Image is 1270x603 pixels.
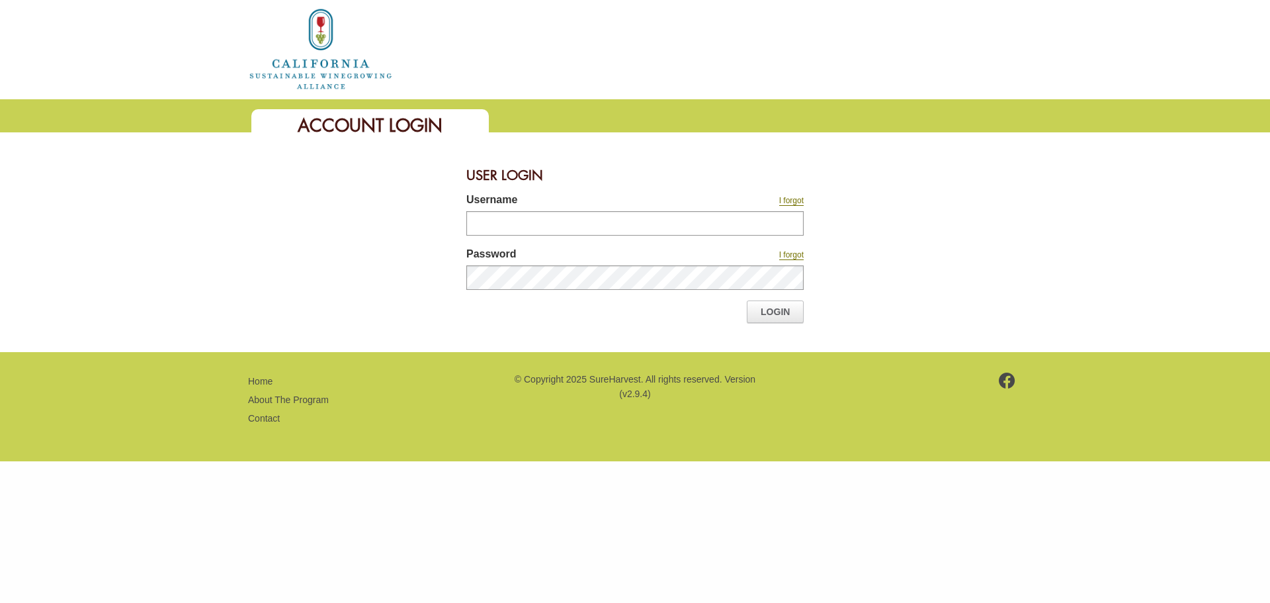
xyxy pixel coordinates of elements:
[466,192,685,211] label: Username
[779,196,804,206] a: I forgot
[298,114,443,137] span: Account Login
[466,246,685,265] label: Password
[779,250,804,260] a: I forgot
[999,373,1015,389] img: footer-facebook.png
[248,376,273,387] a: Home
[248,394,329,405] a: About The Program
[248,413,280,424] a: Contact
[747,301,804,323] a: Login
[248,7,394,91] img: logo_cswa2x.png
[248,42,394,54] a: Home
[513,372,757,402] p: © Copyright 2025 SureHarvest. All rights reserved. Version (v2.9.4)
[466,159,804,192] div: User Login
